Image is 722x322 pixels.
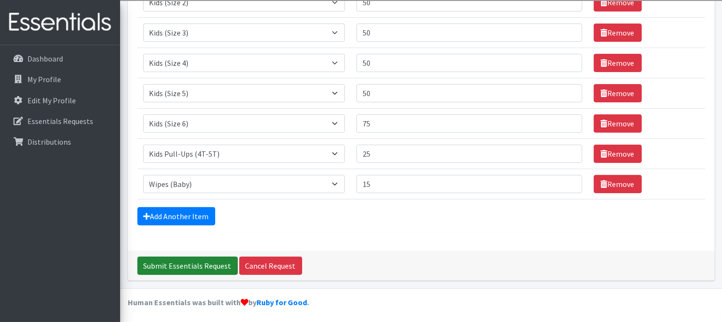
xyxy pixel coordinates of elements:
[4,30,718,38] div: Delete
[4,12,718,21] div: Sort New > Old
[4,56,718,64] div: Rename
[27,137,71,147] p: Distributions
[4,38,718,47] div: Options
[4,47,718,56] div: Sign out
[27,74,61,84] p: My Profile
[27,116,93,126] p: Essentials Requests
[4,111,116,131] a: Essentials Requests
[4,21,718,30] div: Move To ...
[4,49,116,68] a: Dashboard
[27,54,63,63] p: Dashboard
[4,132,116,151] a: Distributions
[27,96,76,105] p: Edit My Profile
[4,64,718,73] div: Move To ...
[4,4,718,12] div: Sort A > Z
[4,91,116,110] a: Edit My Profile
[4,70,116,89] a: My Profile
[4,6,116,38] img: HumanEssentials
